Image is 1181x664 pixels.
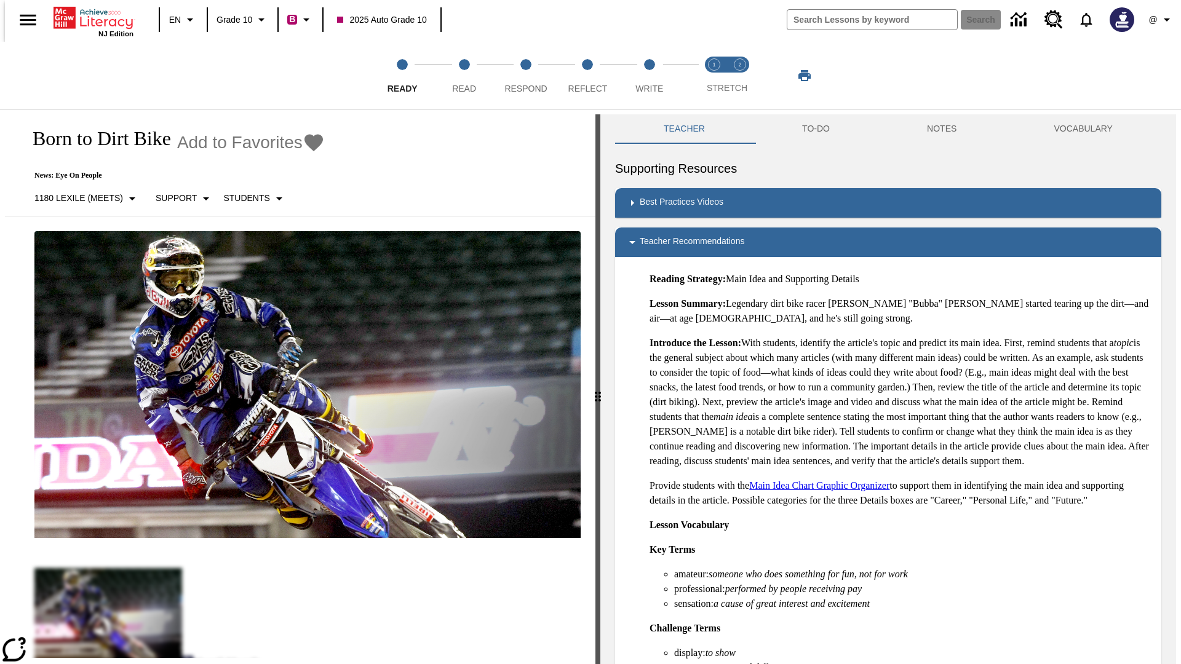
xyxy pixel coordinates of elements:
[615,188,1161,218] div: Best Practices Videos
[709,569,908,579] em: someone who does something for fun, not for work
[785,65,824,87] button: Print
[696,42,732,109] button: Stretch Read step 1 of 2
[156,192,197,205] p: Support
[787,10,957,30] input: search field
[725,583,862,594] em: performed by people receiving pay
[714,411,753,422] em: main idea
[650,336,1151,468] p: With students, identify the article's topic and predict its main idea. First, remind students tha...
[169,14,181,26] span: EN
[650,520,729,530] strong: Lesson Vocabulary
[650,338,741,348] strong: Introduce the Lesson:
[640,196,723,210] p: Best Practices Videos
[1003,3,1037,37] a: Data Center
[10,2,46,38] button: Open side menu
[650,272,1151,287] p: Main Idea and Supporting Details
[30,188,145,210] button: Select Lexile, 1180 Lexile (Meets)
[552,42,623,109] button: Reflect step 4 of 5
[568,84,608,93] span: Reflect
[754,114,878,144] button: TO-DO
[615,114,1161,144] div: Instructional Panel Tabs
[615,227,1161,257] div: Teacher Recommendations
[1142,9,1181,31] button: Profile/Settings
[615,159,1161,178] h6: Supporting Resources
[674,646,1151,660] li: display:
[490,42,562,109] button: Respond step 3 of 5
[650,544,695,555] strong: Key Terms
[1148,14,1157,26] span: @
[367,42,438,109] button: Ready step 1 of 5
[674,596,1151,611] li: sensation:
[674,582,1151,596] li: professional:
[650,296,1151,326] p: Legendary dirt bike racer [PERSON_NAME] "Bubba" [PERSON_NAME] started tearing up the dirt—and air...
[600,114,1176,664] div: activity
[98,30,133,38] span: NJ Edition
[738,61,741,68] text: 2
[714,598,870,609] em: a cause of great interest and excitement
[650,274,726,284] strong: Reading Strategy:
[212,9,274,31] button: Grade: Grade 10, Select a grade
[615,114,754,144] button: Teacher
[1005,114,1161,144] button: VOCABULARY
[614,42,685,109] button: Write step 5 of 5
[1070,4,1102,36] a: Notifications
[452,84,476,93] span: Read
[223,192,269,205] p: Students
[177,132,325,153] button: Add to Favorites - Born to Dirt Bike
[337,14,426,26] span: 2025 Auto Grade 10
[164,9,203,31] button: Language: EN, Select a language
[1114,338,1134,348] em: topic
[5,114,595,658] div: reading
[34,231,581,539] img: Motocross racer James Stewart flies through the air on his dirt bike.
[504,84,547,93] span: Respond
[650,478,1151,508] p: Provide students with the to support them in identifying the main idea and supporting details in ...
[749,480,889,491] a: Main Idea Chart Graphic Organizer
[1037,3,1070,36] a: Resource Center, Will open in new tab
[640,235,744,250] p: Teacher Recommendations
[34,192,123,205] p: 1180 Lexile (Meets)
[674,567,1151,582] li: amateur:
[289,12,295,27] span: B
[428,42,499,109] button: Read step 2 of 5
[595,114,600,664] div: Press Enter or Spacebar and then press right and left arrow keys to move the slider
[388,84,418,93] span: Ready
[151,188,218,210] button: Scaffolds, Support
[722,42,758,109] button: Stretch Respond step 2 of 2
[177,133,303,152] span: Add to Favorites
[54,4,133,38] div: Home
[635,84,663,93] span: Write
[712,61,715,68] text: 1
[878,114,1005,144] button: NOTES
[706,647,736,658] em: to show
[282,9,319,31] button: Boost Class color is violet red. Change class color
[707,83,747,93] span: STRETCH
[217,14,252,26] span: Grade 10
[1110,7,1134,32] img: Avatar
[218,188,291,210] button: Select Student
[20,171,325,180] p: News: Eye On People
[20,127,171,150] h1: Born to Dirt Bike
[650,298,726,309] strong: Lesson Summary:
[650,623,720,633] strong: Challenge Terms
[1102,4,1142,36] button: Select a new avatar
